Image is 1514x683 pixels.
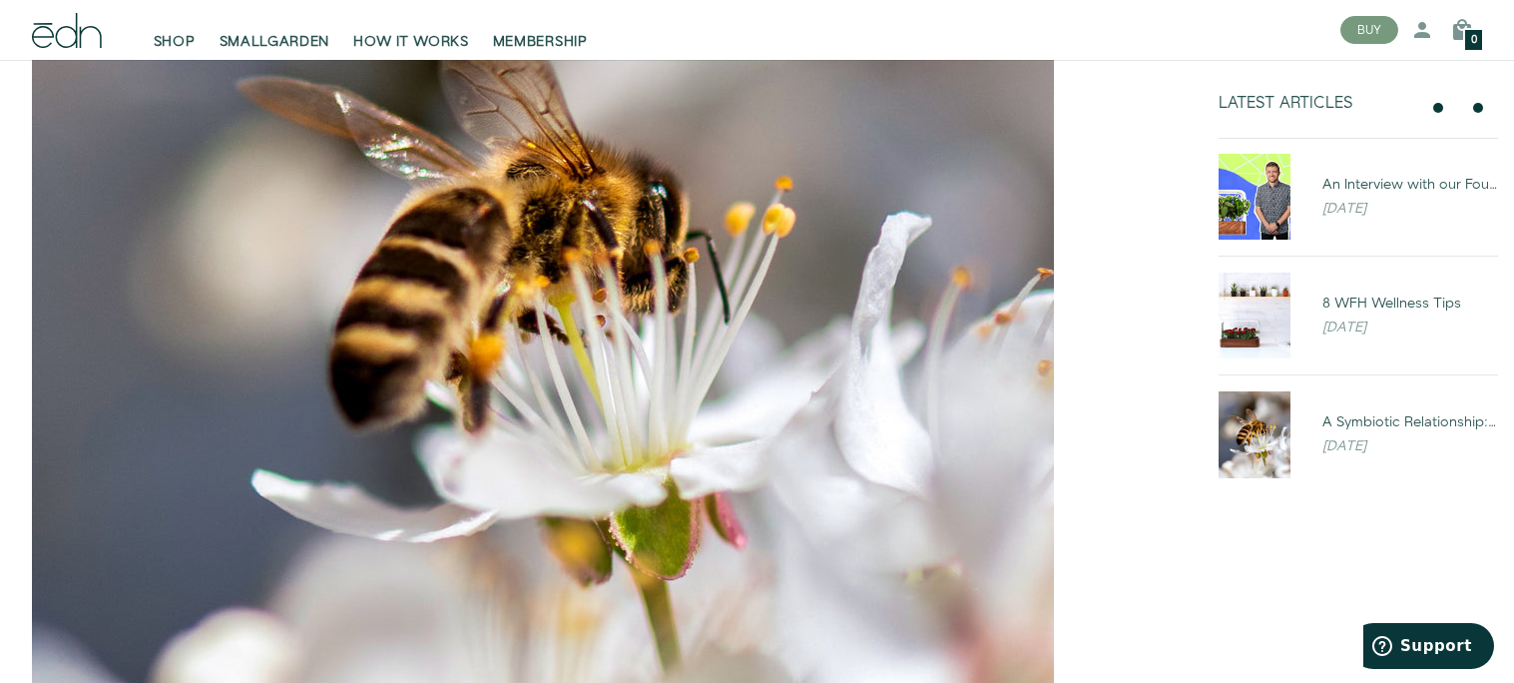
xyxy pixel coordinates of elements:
a: MEMBERSHIP [481,8,600,52]
img: An Interview with our Founder, Ryan Woltz: The Efficient Grower [1219,154,1290,240]
em: [DATE] [1322,199,1366,219]
div: Latest Articles [1219,94,1418,113]
span: SMALLGARDEN [220,32,330,52]
span: SHOP [154,32,196,52]
em: [DATE] [1322,436,1366,456]
div: A Symbiotic Relationship: Flowers & Bees [1322,412,1498,432]
button: previous [1426,96,1450,120]
a: 8 WFH Wellness Tips 8 WFH Wellness Tips [DATE] [1203,273,1514,358]
img: 8 WFH Wellness Tips [1219,273,1290,358]
iframe: Opens a widget where you can find more information [1363,623,1494,673]
em: [DATE] [1322,318,1366,338]
div: An Interview with our Founder, [PERSON_NAME]: The Efficient Grower [1322,175,1498,195]
a: HOW IT WORKS [341,8,480,52]
a: SHOP [142,8,208,52]
img: A Symbiotic Relationship: Flowers & Bees [1219,391,1290,477]
a: A Symbiotic Relationship: Flowers & Bees A Symbiotic Relationship: Flowers & Bees [DATE] [1203,391,1514,477]
div: 8 WFH Wellness Tips [1322,294,1498,314]
span: HOW IT WORKS [353,32,468,52]
span: MEMBERSHIP [493,32,588,52]
button: BUY [1340,16,1398,44]
button: next [1466,96,1490,120]
a: An Interview with our Founder, Ryan Woltz: The Efficient Grower An Interview with our Founder, [P... [1203,154,1514,240]
span: 0 [1471,35,1477,46]
a: SMALLGARDEN [208,8,342,52]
